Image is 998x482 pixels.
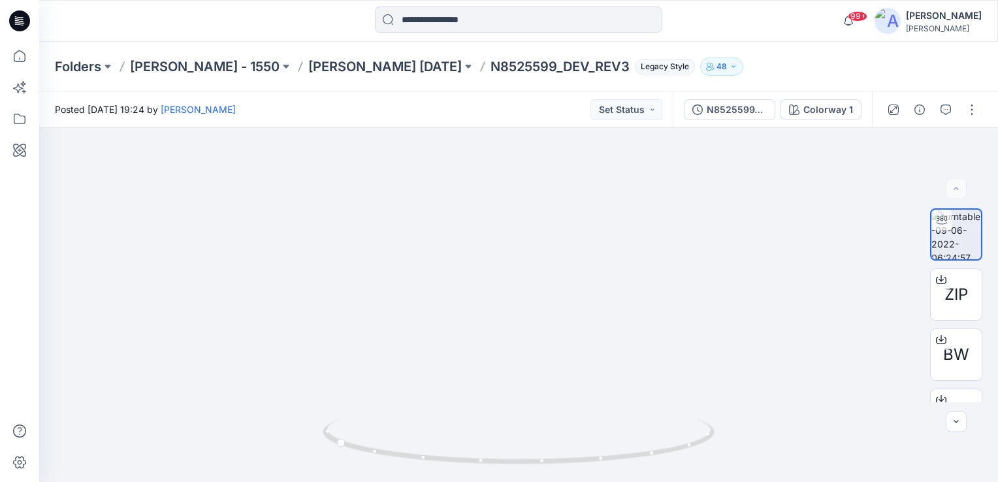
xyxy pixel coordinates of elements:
[684,99,775,120] button: N8525599_DEV_REV3
[944,283,968,306] span: ZIP
[707,103,767,117] div: N8525599_DEV_REV3
[630,57,695,76] button: Legacy Style
[875,8,901,34] img: avatar
[906,24,982,33] div: [PERSON_NAME]
[130,57,280,76] a: [PERSON_NAME] - 1550
[943,343,969,366] span: BW
[909,99,930,120] button: Details
[55,57,101,76] a: Folders
[308,57,462,76] a: [PERSON_NAME] [DATE]
[491,57,630,76] p: N8525599_DEV_REV3
[700,57,743,76] button: 48
[55,103,236,116] span: Posted [DATE] 19:24 by
[931,210,981,259] img: turntable-09-06-2022-06:24:57
[906,8,982,24] div: [PERSON_NAME]
[848,11,867,22] span: 99+
[635,59,695,74] span: Legacy Style
[191,100,846,482] img: eyJhbGciOiJIUzI1NiIsImtpZCI6IjAiLCJzbHQiOiJzZXMiLCJ0eXAiOiJKV1QifQ.eyJkYXRhIjp7InR5cGUiOiJzdG9yYW...
[781,99,861,120] button: Colorway 1
[161,104,236,115] a: [PERSON_NAME]
[716,59,727,74] p: 48
[803,103,853,117] div: Colorway 1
